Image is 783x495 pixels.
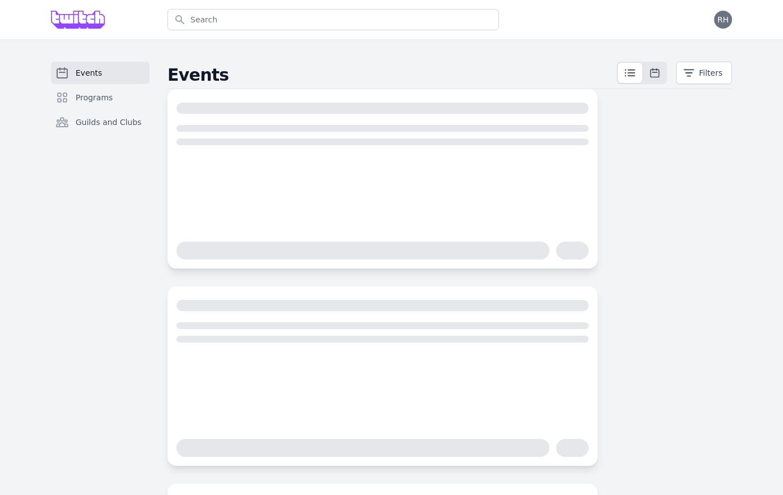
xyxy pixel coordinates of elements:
a: Guilds and Clubs [51,111,150,133]
nav: Sidebar [51,62,150,151]
img: Grove [51,11,105,29]
button: RH [714,11,732,29]
h2: Events [167,65,617,85]
input: Search [167,9,499,30]
span: Events [76,67,102,78]
a: Programs [51,86,150,109]
span: Guilds and Clubs [76,117,142,128]
button: Filters [676,62,732,84]
span: RH [717,16,729,24]
a: Events [51,62,150,84]
span: Programs [76,92,113,103]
